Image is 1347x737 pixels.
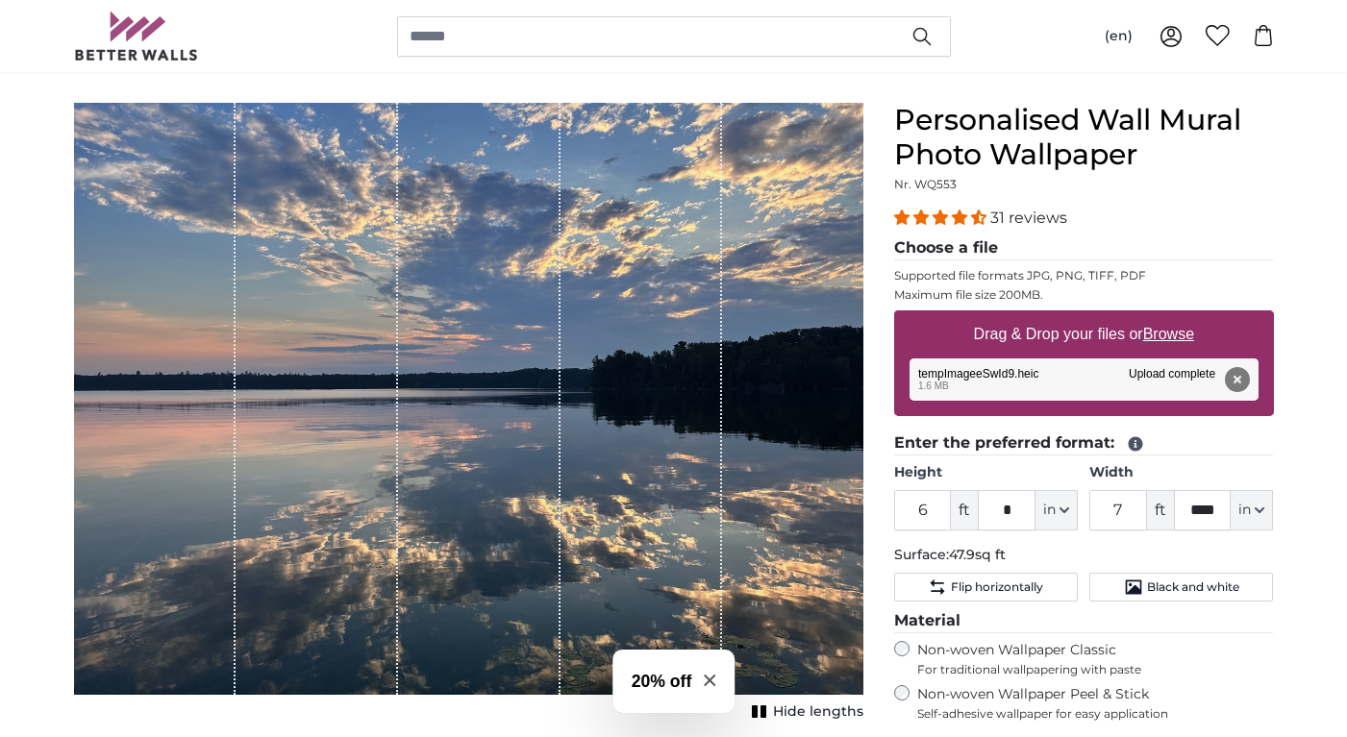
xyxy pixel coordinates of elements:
img: Betterwalls [74,12,199,61]
label: Width [1089,463,1273,482]
span: 31 reviews [990,209,1067,227]
span: Nr. WQ553 [894,177,957,191]
div: 1 of 1 [74,103,863,725]
span: in [1043,501,1056,520]
p: Maximum file size 200MB. [894,287,1274,303]
span: Self-adhesive wallpaper for easy application [917,706,1274,722]
label: Height [894,463,1078,482]
h1: Personalised Wall Mural Photo Wallpaper [894,103,1274,172]
span: in [1238,501,1251,520]
span: Flip horizontally [951,579,1043,595]
span: ft [1147,490,1174,530]
span: ft [951,490,978,530]
span: 47.9sq ft [949,546,1006,563]
u: Browse [1143,326,1194,342]
legend: Choose a file [894,236,1274,260]
label: Non-woven Wallpaper Peel & Stick [917,685,1274,722]
span: Hide lengths [773,702,863,722]
p: Surface: [894,546,1274,565]
button: in [1231,490,1273,530]
button: Hide lengths [746,699,863,725]
label: Non-woven Wallpaper Classic [917,641,1274,677]
button: Flip horizontally [894,573,1078,602]
legend: Material [894,609,1274,633]
button: Black and white [1089,573,1273,602]
label: Drag & Drop your files or [965,315,1201,354]
span: Black and white [1147,579,1239,595]
p: Supported file formats JPG, PNG, TIFF, PDF [894,268,1274,283]
button: (en) [1089,19,1148,54]
button: in [1035,490,1078,530]
legend: Enter the preferred format: [894,431,1274,455]
span: 4.32 stars [894,209,990,227]
span: For traditional wallpapering with paste [917,662,1274,677]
